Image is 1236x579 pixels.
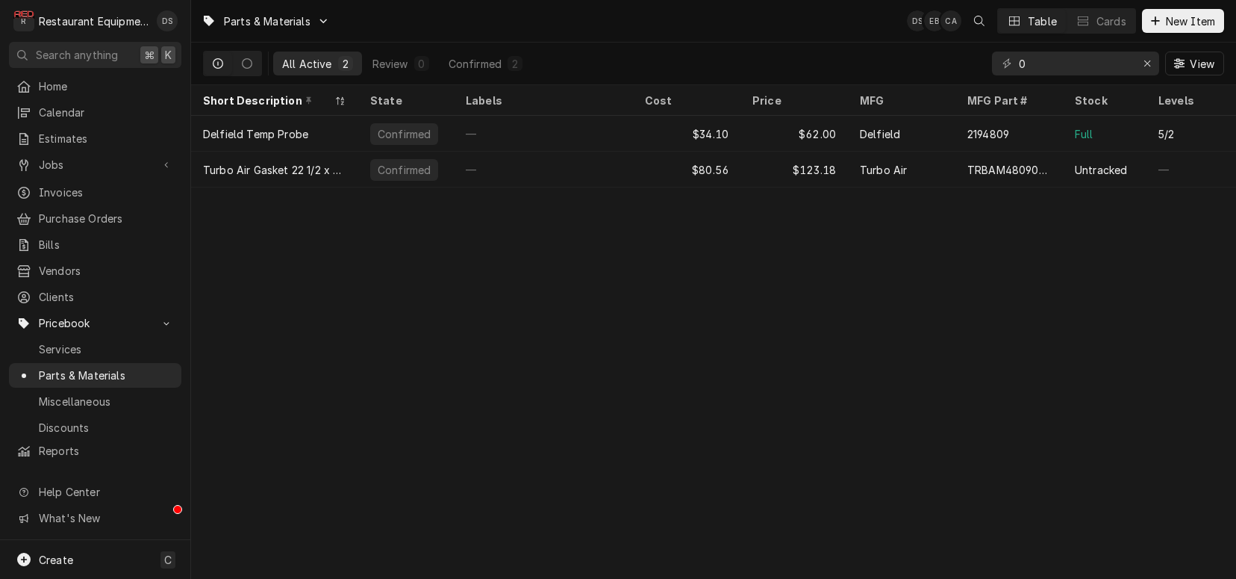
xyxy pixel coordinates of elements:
div: Cards [1096,13,1126,29]
input: Keyword search [1019,52,1131,75]
div: Labels [466,93,621,108]
a: Purchase Orders [9,206,181,231]
div: Levels [1158,93,1215,108]
div: Full [1075,126,1093,142]
span: Invoices [39,185,174,200]
div: Price [752,93,833,108]
div: DS [907,10,928,31]
a: Invoices [9,180,181,205]
div: Stock [1075,93,1132,108]
span: Bills [39,237,174,253]
button: Open search [967,9,991,33]
button: View [1165,52,1224,75]
a: Go to Help Center [9,480,181,504]
span: Help Center [39,484,172,500]
div: 5/2 [1158,126,1174,142]
a: Miscellaneous [9,389,181,414]
a: Reports [9,439,181,463]
div: — [454,152,633,188]
div: Turbo Air Gasket 22 1/2 x 27" [203,162,346,178]
a: Go to Parts & Materials [196,9,336,34]
div: Derek Stewart's Avatar [907,10,928,31]
a: Estimates [9,126,181,151]
a: Vendors [9,258,181,283]
div: Turbo Air [860,162,907,178]
div: R [13,10,34,31]
a: Clients [9,285,181,309]
span: Pricebook [39,315,152,331]
a: Services [9,337,181,362]
div: Short Description [203,93,331,108]
span: Calendar [39,105,174,120]
div: Emily Bird's Avatar [924,10,945,31]
span: ⌘ [144,47,154,63]
div: State [370,93,439,108]
div: Review [372,56,408,72]
span: Jobs [39,157,152,173]
span: Reports [39,443,174,459]
div: Delfield Temp Probe [203,126,308,142]
span: Create [39,554,73,566]
div: Table [1028,13,1057,29]
div: MFG Part # [967,93,1048,108]
div: $34.10 [633,116,740,152]
span: View [1187,56,1217,72]
div: Confirmed [376,162,432,178]
div: TRBAM480909100 [967,162,1051,178]
a: Home [9,74,181,99]
span: Vendors [39,263,174,279]
a: Go to Jobs [9,152,181,177]
div: Chrissy Adams's Avatar [940,10,961,31]
div: 2 [341,56,350,72]
a: Go to Pricebook [9,311,181,335]
div: — [454,116,633,152]
div: 2194809 [967,126,1009,142]
button: Erase input [1135,52,1159,75]
span: Miscellaneous [39,394,174,409]
div: Delfield [860,126,900,142]
button: New Item [1142,9,1224,33]
div: — [1146,152,1230,188]
span: What's New [39,510,172,526]
span: Purchase Orders [39,211,174,226]
span: Clients [39,289,174,305]
span: Discounts [39,420,174,436]
a: Discounts [9,415,181,440]
div: $123.18 [740,152,848,188]
div: Confirmed [449,56,502,72]
div: Restaurant Equipment Diagnostics [39,13,149,29]
span: K [165,47,172,63]
div: MFG [860,93,940,108]
div: Untracked [1075,162,1127,178]
span: Parts & Materials [224,13,310,29]
span: Parts & Materials [39,368,174,383]
span: Estimates [39,131,174,146]
div: 2 [511,56,519,72]
div: Restaurant Equipment Diagnostics's Avatar [13,10,34,31]
span: C [164,552,172,568]
a: Parts & Materials [9,363,181,388]
span: Home [39,78,174,94]
span: New Item [1163,13,1218,29]
div: All Active [282,56,332,72]
div: $80.56 [633,152,740,188]
div: Confirmed [376,126,432,142]
div: CA [940,10,961,31]
span: Services [39,341,174,357]
div: 0 [417,56,426,72]
a: Go to What's New [9,506,181,530]
div: Derek Stewart's Avatar [157,10,178,31]
span: Search anything [36,47,118,63]
a: Bills [9,232,181,257]
div: EB [924,10,945,31]
div: $62.00 [740,116,848,152]
a: Calendar [9,100,181,125]
div: Cost [645,93,725,108]
button: Search anything⌘K [9,42,181,68]
div: DS [157,10,178,31]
